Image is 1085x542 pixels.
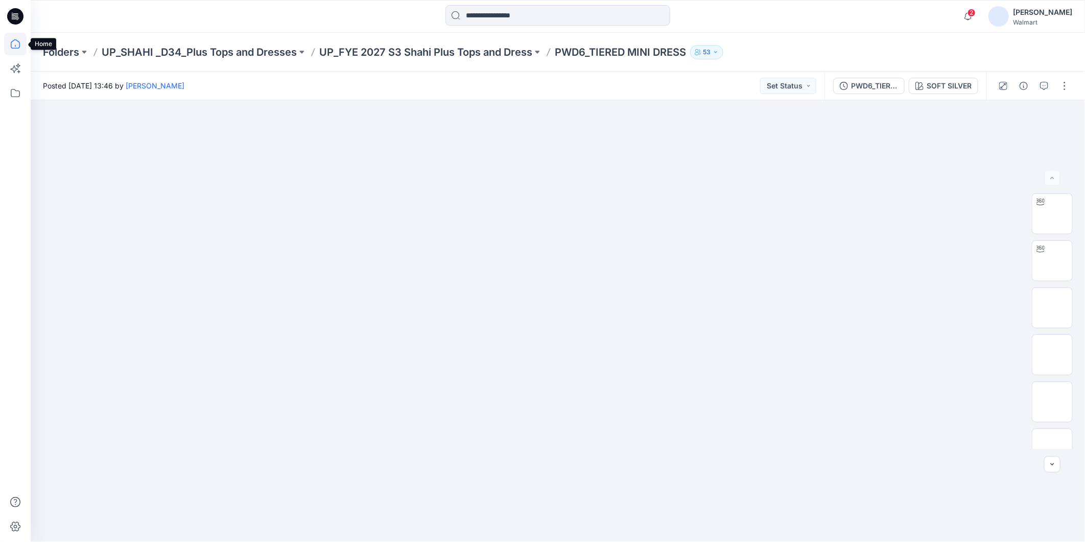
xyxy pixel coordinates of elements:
button: Details [1016,78,1032,94]
img: avatar [988,6,1009,27]
button: SOFT SILVER [909,78,978,94]
button: 53 [690,45,723,59]
div: PWD6_TIERED MINI DRESS([DATE]) [851,80,898,92]
p: PWD6_TIERED MINI DRESS [555,45,686,59]
a: Folders [43,45,79,59]
p: 53 [703,47,711,58]
div: Walmart [1013,18,1072,26]
div: [PERSON_NAME] [1013,6,1072,18]
div: SOFT SILVER [927,80,972,92]
span: 2 [968,9,976,17]
a: UP_SHAHI _D34_Plus Tops and Dresses [102,45,297,59]
button: PWD6_TIERED MINI DRESS([DATE]) [833,78,905,94]
a: UP_FYE 2027 S3 Shahi Plus Tops and Dress [319,45,532,59]
a: [PERSON_NAME] [126,81,184,90]
span: Posted [DATE] 13:46 by [43,80,184,91]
